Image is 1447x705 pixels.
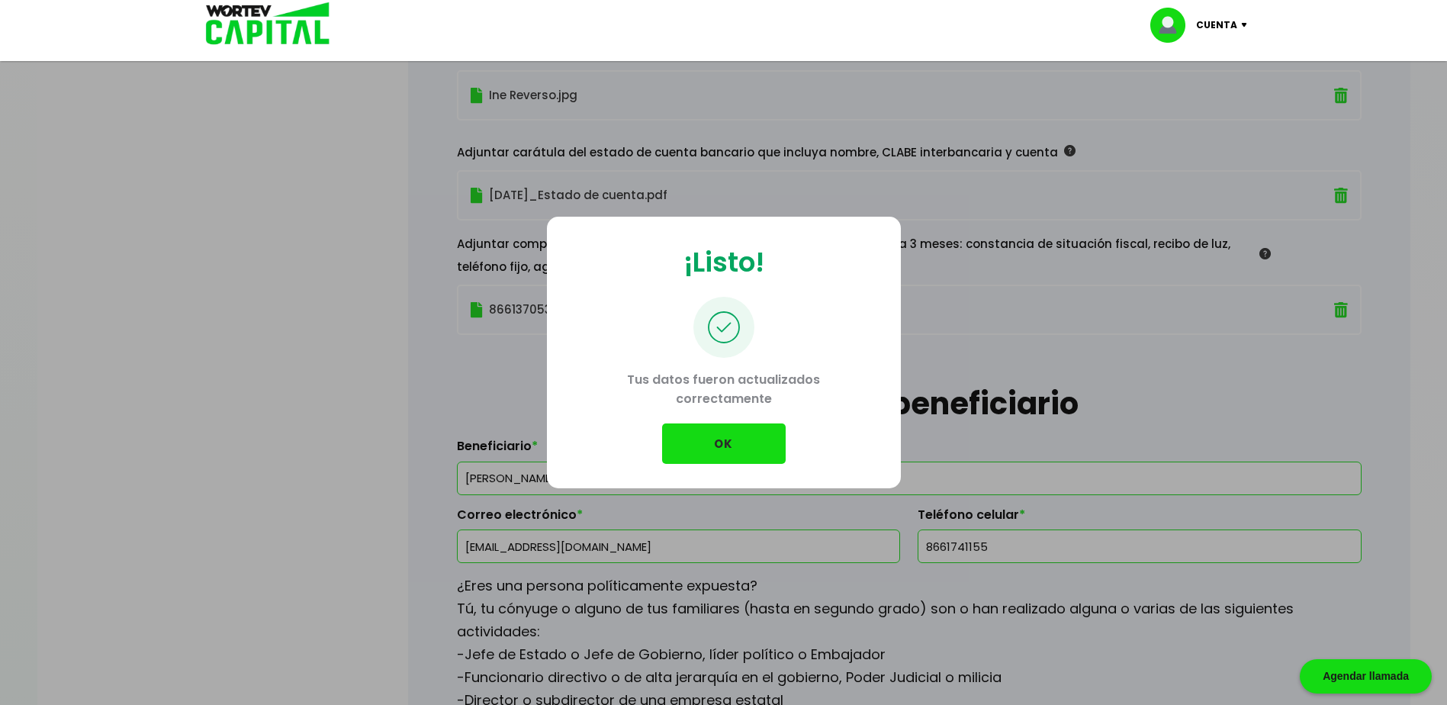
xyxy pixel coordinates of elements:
[1196,14,1237,37] p: Cuenta
[693,297,754,358] img: palomita
[683,241,764,283] p: ¡Listo!
[571,358,876,423] p: Tus datos fueron actualizados correctamente
[1237,23,1258,27] img: icon-down
[662,423,786,464] button: OK
[1300,659,1432,694] div: Agendar llamada
[1150,8,1196,43] img: profile-image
